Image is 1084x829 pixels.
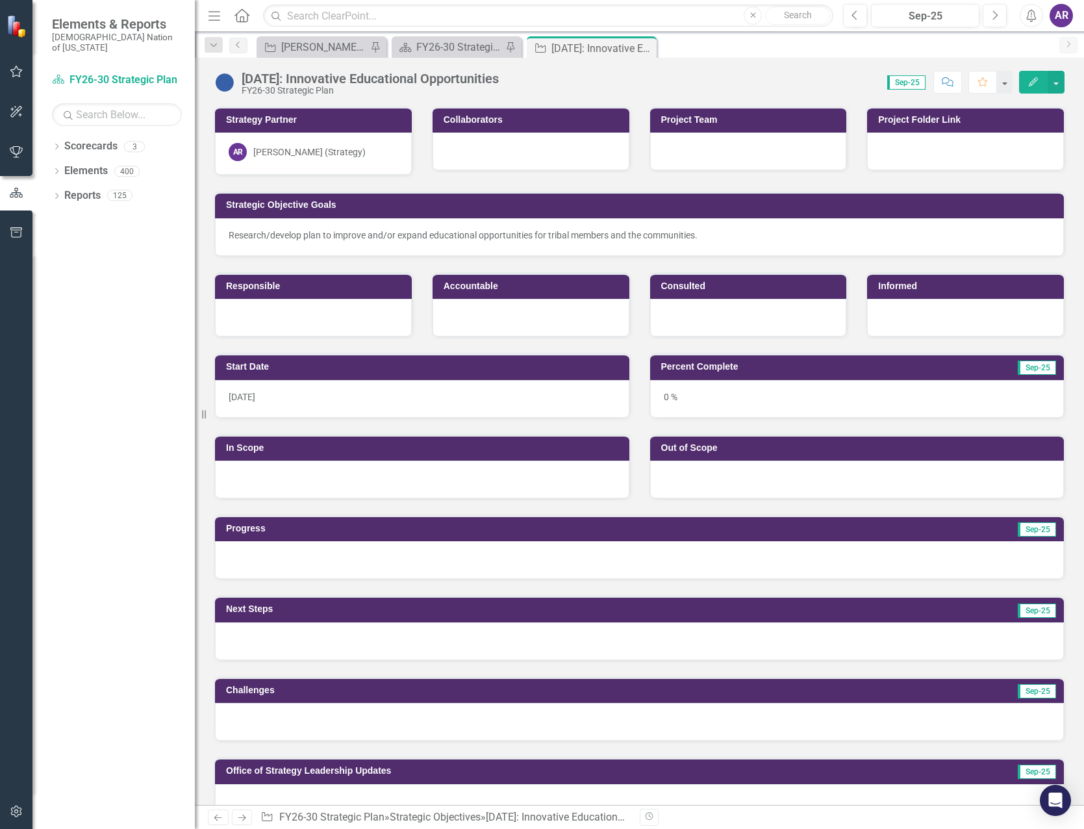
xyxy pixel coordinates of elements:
h3: Collaborators [444,115,623,125]
div: » » [260,810,629,825]
div: 125 [107,190,132,201]
h3: Responsible [226,281,405,291]
p: Research/develop plan to improve and/or expand educational opportunities for tribal members and t... [229,229,1050,242]
input: Search Below... [52,103,182,126]
button: Sep-25 [871,4,979,27]
h3: Consulted [661,281,840,291]
h3: Next Steps [226,604,677,614]
a: Reports [64,188,101,203]
span: Elements & Reports [52,16,182,32]
h3: Project Folder Link [878,115,1057,125]
a: FY26-30 Strategic Plan [395,39,502,55]
span: Sep-25 [1018,522,1056,537]
div: [DATE]: Innovative Educational Opportunities [242,71,499,86]
h3: Progress [226,524,640,533]
div: 3 [124,141,145,152]
div: [DATE]: Innovative Educational Opportunities [486,811,690,823]
div: Open Intercom Messenger [1040,785,1071,816]
div: 0 % [650,380,1065,418]
span: Sep-25 [1018,765,1056,779]
button: AR [1050,4,1073,27]
div: FY26-30 Strategic Plan [416,39,502,55]
a: FY26-30 Strategic Plan [52,73,182,88]
div: [PERSON_NAME] SO's [281,39,367,55]
div: AR [229,143,247,161]
img: Not Started [214,72,235,93]
h3: Office of Strategy Leadership Updates [226,766,896,776]
div: FY26-30 Strategic Plan [242,86,499,96]
span: Sep-25 [887,75,926,90]
h3: Project Team [661,115,840,125]
h3: Out of Scope [661,443,1058,453]
h3: Accountable [444,281,623,291]
a: [PERSON_NAME] SO's [260,39,367,55]
a: Strategic Objectives [390,811,481,823]
h3: Percent Complete [661,362,924,372]
div: [DATE]: Innovative Educational Opportunities [551,40,653,57]
button: Search [765,6,830,25]
h3: Informed [878,281,1057,291]
h3: Strategy Partner [226,115,405,125]
a: FY26-30 Strategic Plan [279,811,384,823]
a: Elements [64,164,108,179]
span: Search [784,10,812,20]
img: ClearPoint Strategy [6,15,29,38]
span: Sep-25 [1018,604,1056,618]
h3: Start Date [226,362,623,372]
a: Scorecards [64,139,118,154]
div: [PERSON_NAME] (Strategy) [253,146,366,159]
div: Sep-25 [876,8,975,24]
div: 400 [114,166,140,177]
h3: In Scope [226,443,623,453]
span: Sep-25 [1018,684,1056,698]
span: [DATE] [229,392,255,402]
h3: Strategic Objective Goals [226,200,1057,210]
input: Search ClearPoint... [263,5,833,27]
h3: Challenges [226,685,684,695]
span: Sep-25 [1018,361,1056,375]
small: [DEMOGRAPHIC_DATA] Nation of [US_STATE] [52,32,182,53]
